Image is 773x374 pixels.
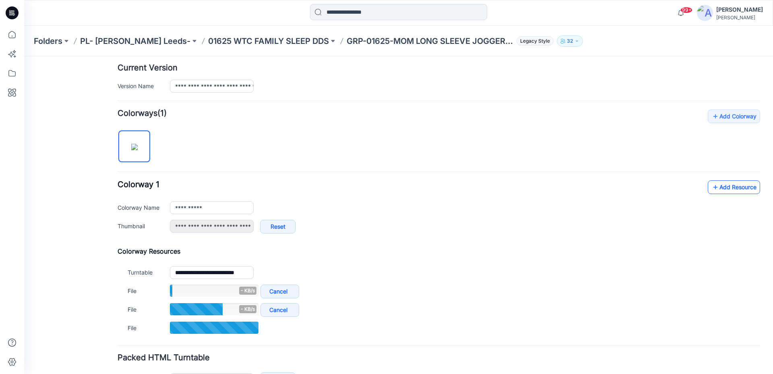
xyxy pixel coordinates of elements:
[215,230,232,238] span: - KB/s
[93,191,736,199] h4: Colorway Resources
[208,35,329,47] a: 01625 WTC FAMILY SLEEP DDS
[103,230,138,239] label: File
[107,87,114,94] img: eyJhbGciOiJIUzI1NiIsImtpZCI6IjAiLCJzbHQiOiJzZXMiLCJ0eXAiOiJKV1QifQ.eyJkYXRhIjp7InR5cGUiOiJzdG9yYW...
[680,7,692,13] span: 99+
[517,36,554,46] span: Legacy Style
[103,248,138,257] label: File
[513,35,554,47] button: Legacy Style
[103,267,138,276] label: File
[697,5,713,21] img: avatar
[567,37,573,45] p: 32
[557,35,583,47] button: 32
[684,124,736,138] a: Add Resource
[716,5,763,14] div: [PERSON_NAME]
[236,228,275,242] a: Cancel
[716,14,763,21] div: [PERSON_NAME]
[103,211,138,220] label: Turntable
[236,316,271,330] a: Load
[93,298,736,305] h4: Packed HTML Turntable
[347,35,513,47] p: GRP-01625-MOM LONG SLEEVE JOGGER_DEV_REV2
[93,165,138,174] label: Thumbnail
[236,163,271,177] a: Reset
[93,123,135,133] span: Colorway 1
[215,249,232,257] span: - KB/s
[93,147,138,155] label: Colorway Name
[24,56,773,374] iframe: edit-style
[236,247,275,260] a: Cancel
[80,35,190,47] a: PL- [PERSON_NAME] Leeds-
[34,35,62,47] a: Folders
